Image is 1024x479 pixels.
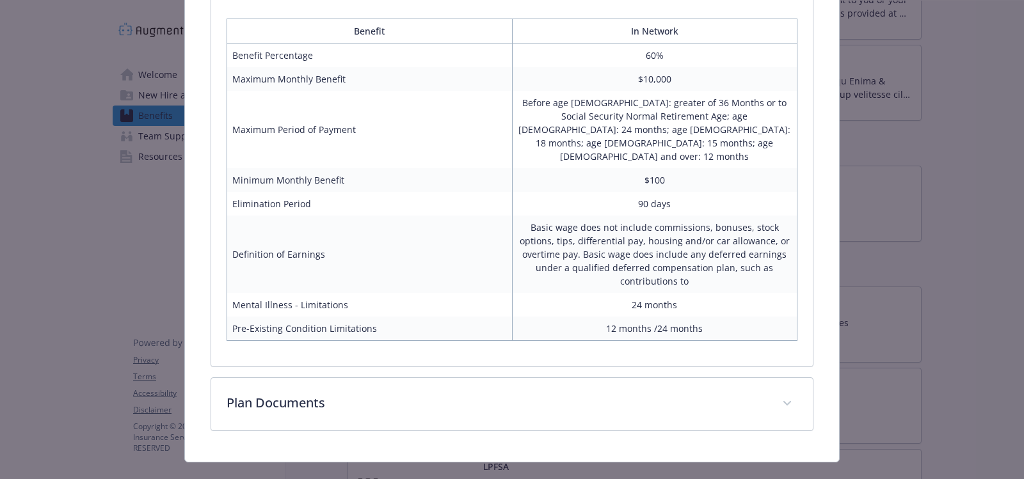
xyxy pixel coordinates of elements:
td: Minimum Monthly Benefit [227,168,513,192]
th: In Network [512,19,797,43]
div: Benefit Plan Details [211,8,813,366]
td: 60% [512,43,797,68]
td: 24 months [512,293,797,317]
td: 90 days [512,192,797,216]
td: Maximum Monthly Benefit [227,67,513,91]
td: $10,000 [512,67,797,91]
td: Before age [DEMOGRAPHIC_DATA]: greater of 36 Months or to Social Security Normal Retirement Age; ... [512,91,797,168]
td: Basic wage does not include commissions, bonuses, stock options, tips, differential pay, housing ... [512,216,797,293]
td: Maximum Period of Payment [227,91,513,168]
th: Benefit [227,19,513,43]
td: $100 [512,168,797,192]
td: Mental Illness - Limitations [227,293,513,317]
p: Plan Documents [227,393,767,412]
div: Plan Documents [211,378,813,430]
td: Pre-Existing Condition Limitations [227,317,513,341]
td: 12 months /24 months [512,317,797,341]
td: Definition of Earnings [227,216,513,293]
td: Elimination Period [227,192,513,216]
td: Benefit Percentage [227,43,513,68]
